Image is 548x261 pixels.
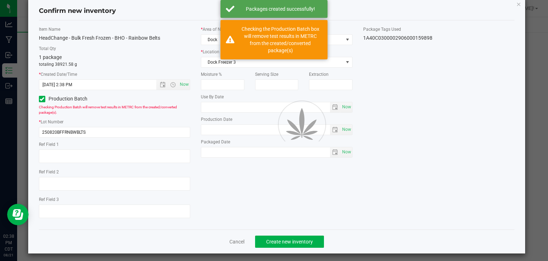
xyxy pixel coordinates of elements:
div: 1A40C0300002906000159898 [363,34,515,42]
label: Production Date [201,116,352,123]
iframe: Resource center [7,204,29,225]
label: Created Date/Time [39,71,191,78]
span: Open the date view [157,82,169,88]
label: Production Batch [39,95,109,103]
span: Set Current date [340,147,352,157]
label: Use By Date [201,94,352,100]
div: Packages created successfully! [238,5,322,13]
label: Ref Field 3 [39,196,191,203]
label: Ref Field 1 [39,141,191,148]
label: Serving Size [255,71,299,78]
label: Package Tags Used [363,26,515,33]
span: Open the time view [167,82,179,88]
span: select [343,57,352,67]
label: Lot Number [39,119,191,125]
h4: Confirm new inventory [39,6,116,16]
label: Area of New Pkg [201,26,352,33]
span: select [330,125,340,135]
span: 1 package [39,54,62,60]
span: select [340,102,352,112]
label: Packaged Date [201,139,352,145]
a: Cancel [229,238,244,245]
span: Set Current date [340,102,352,112]
p: totaling 38921.58 g [39,61,191,68]
label: Ref Field 2 [39,169,191,175]
span: select [340,147,352,157]
span: Set Current date [340,124,352,135]
span: Dock [201,35,343,45]
div: Checking the Production Batch box will remove test results in METRC from the created/converted pa... [238,25,322,54]
label: Extraction [309,71,352,78]
span: select [330,102,340,112]
button: Create new inventory [255,236,324,248]
div: HeadChange - Bulk Fresh Frozen - BHO - Rainbow Belts [39,34,191,42]
span: Create new inventory [266,239,313,245]
label: Total Qty [39,45,191,52]
label: Item Name [39,26,191,33]
span: select [340,125,352,135]
label: Location of [GEOGRAPHIC_DATA] [201,49,352,55]
span: Set Current date [178,79,191,90]
span: select [330,147,340,157]
span: Dock Freezer 3 [201,57,343,67]
label: Moisture % [201,71,244,78]
span: Checking Production Batch will remove test results in METRC from the created/converted package(s). [39,105,177,114]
